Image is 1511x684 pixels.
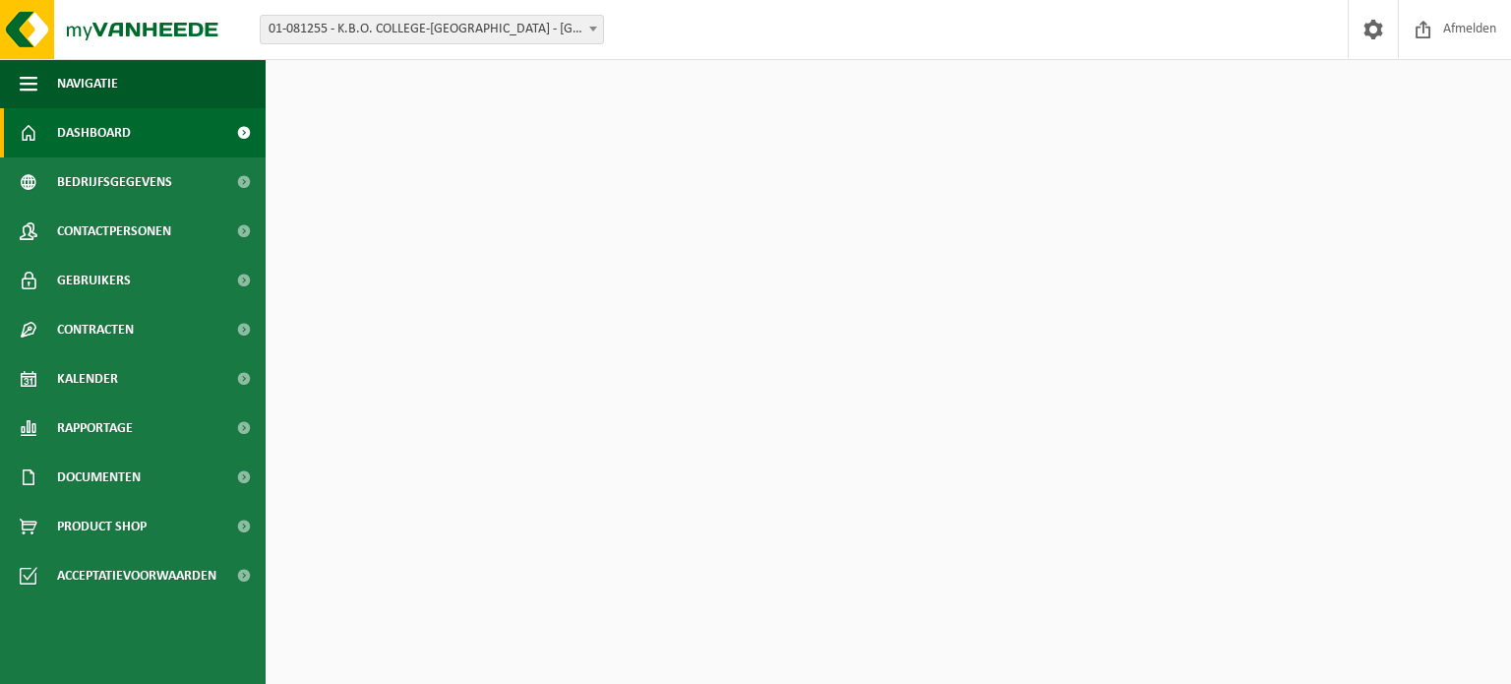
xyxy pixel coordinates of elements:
span: Rapportage [57,404,133,453]
span: Bedrijfsgegevens [57,157,172,207]
span: 01-081255 - K.B.O. COLLEGE-SLEUTELBOS - OUDENAARDE [261,16,603,43]
span: Navigatie [57,59,118,108]
span: Acceptatievoorwaarden [57,551,216,600]
span: Kalender [57,354,118,404]
span: Product Shop [57,502,147,551]
span: Gebruikers [57,256,131,305]
span: Documenten [57,453,141,502]
span: Contracten [57,305,134,354]
span: Contactpersonen [57,207,171,256]
span: Dashboard [57,108,131,157]
span: 01-081255 - K.B.O. COLLEGE-SLEUTELBOS - OUDENAARDE [260,15,604,44]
